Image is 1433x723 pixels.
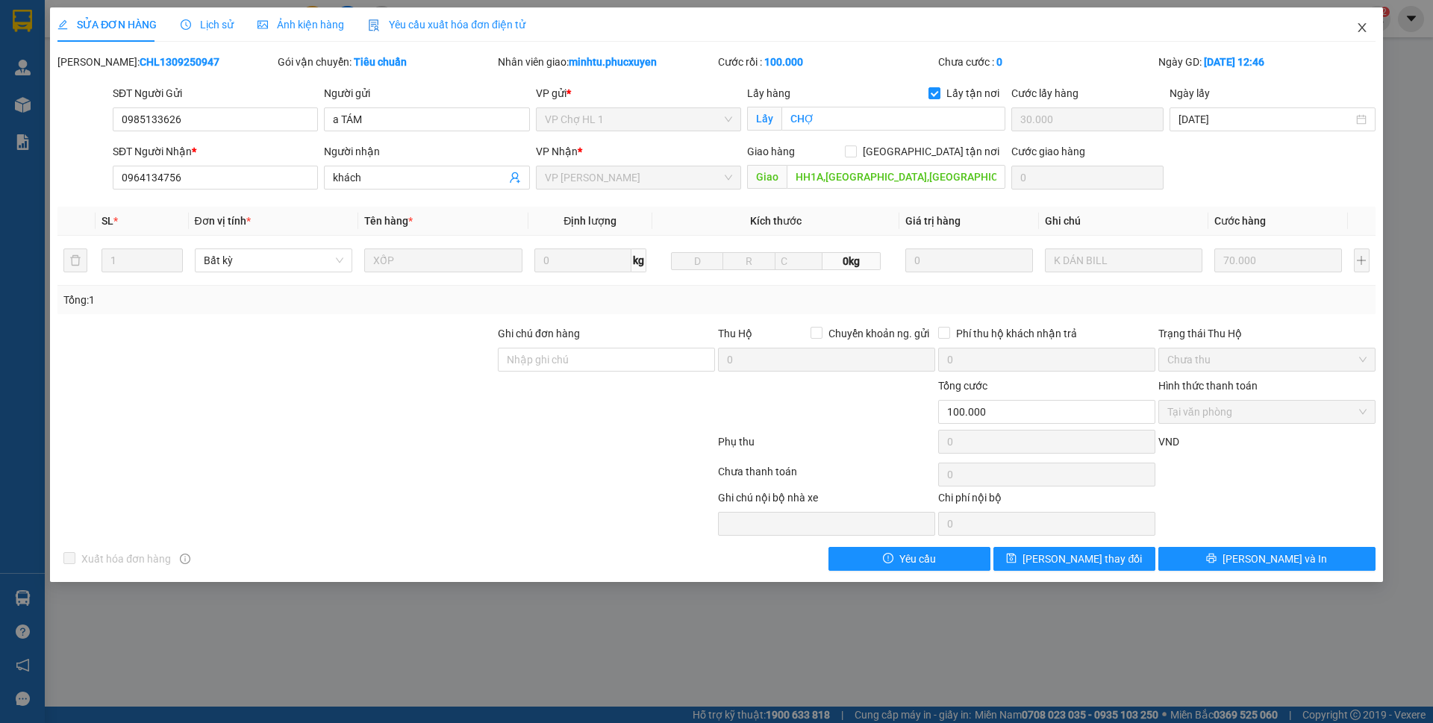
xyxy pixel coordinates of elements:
[1158,436,1179,448] span: VND
[718,489,935,512] div: Ghi chú nội bộ nhà xe
[1170,87,1210,99] label: Ngày lấy
[75,551,177,567] span: Xuất hóa đơn hàng
[278,54,495,70] div: Gói vận chuyển:
[57,54,275,70] div: [PERSON_NAME]:
[536,145,578,157] span: VP Nhận
[747,87,790,99] span: Lấy hàng
[950,325,1083,342] span: Phí thu hộ khách nhận trả
[498,328,580,339] label: Ghi chú đơn hàng
[113,143,318,160] div: SĐT Người Nhận
[181,19,234,31] span: Lịch sử
[364,248,522,272] input: VD: Bàn, Ghế
[787,165,1005,189] input: Dọc đường
[883,553,893,565] span: exclamation-circle
[57,19,157,31] span: SỬA ĐƠN HÀNG
[1039,207,1209,236] th: Ghi chú
[195,215,251,227] span: Đơn vị tính
[257,19,344,31] span: Ảnh kiện hàng
[498,54,715,70] div: Nhân viên giao:
[938,489,1155,512] div: Chi phí nội bộ
[764,56,803,68] b: 100.000
[747,145,795,157] span: Giao hàng
[257,19,268,30] span: picture
[747,107,781,131] span: Lấy
[905,248,1032,272] input: 0
[563,215,616,227] span: Định lượng
[993,547,1155,571] button: save[PERSON_NAME] thay đổi
[1158,380,1258,392] label: Hình thức thanh toán
[57,19,68,30] span: edit
[63,248,87,272] button: delete
[364,215,413,227] span: Tên hàng
[1167,401,1367,423] span: Tại văn phòng
[63,292,553,308] div: Tổng: 1
[940,85,1005,101] span: Lấy tận nơi
[536,85,741,101] div: VP gửi
[324,143,529,160] div: Người nhận
[545,166,732,189] span: VP Minh Khai
[938,54,1155,70] div: Chưa cước :
[498,348,715,372] input: Ghi chú đơn hàng
[718,54,935,70] div: Cước rồi :
[1214,215,1266,227] span: Cước hàng
[716,463,937,489] div: Chưa thanh toán
[1011,107,1164,131] input: Cước lấy hàng
[368,19,525,31] span: Yêu cầu xuất hóa đơn điện tử
[1356,22,1368,34] span: close
[1167,348,1367,371] span: Chưa thu
[509,172,521,184] span: user-add
[1158,54,1376,70] div: Ngày GD:
[569,56,657,68] b: minhtu.phucxuyen
[113,85,318,101] div: SĐT Người Gửi
[857,143,1005,160] span: [GEOGRAPHIC_DATA] tận nơi
[996,56,1002,68] b: 0
[671,252,724,270] input: D
[180,554,190,564] span: info-circle
[899,551,936,567] span: Yêu cầu
[1204,56,1264,68] b: [DATE] 12:46
[775,252,822,270] input: C
[722,252,775,270] input: R
[1045,248,1203,272] input: Ghi Chú
[1023,551,1142,567] span: [PERSON_NAME] thay đổi
[938,380,987,392] span: Tổng cước
[1341,7,1383,49] button: Close
[1354,248,1370,272] button: plus
[181,19,191,30] span: clock-circle
[1011,87,1078,99] label: Cước lấy hàng
[781,107,1005,131] input: Lấy tận nơi
[102,215,113,227] span: SL
[718,328,752,339] span: Thu Hộ
[204,249,344,272] span: Bất kỳ
[1214,248,1341,272] input: 0
[747,165,787,189] span: Giao
[822,325,935,342] span: Chuyển khoản ng. gửi
[368,19,380,31] img: icon
[1206,553,1217,565] span: printer
[828,547,990,571] button: exclamation-circleYêu cầu
[1158,325,1376,342] div: Trạng thái Thu Hộ
[716,434,937,460] div: Phụ thu
[354,56,407,68] b: Tiêu chuẩn
[822,252,881,270] span: 0kg
[545,108,732,131] span: VP Chợ HL 1
[140,56,219,68] b: CHL1309250947
[1011,166,1164,190] input: Cước giao hàng
[631,248,646,272] span: kg
[324,85,529,101] div: Người gửi
[1011,145,1085,157] label: Cước giao hàng
[1006,553,1017,565] span: save
[1223,551,1327,567] span: [PERSON_NAME] và In
[1158,547,1376,571] button: printer[PERSON_NAME] và In
[1178,111,1352,128] input: Ngày lấy
[750,215,802,227] span: Kích thước
[905,215,961,227] span: Giá trị hàng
